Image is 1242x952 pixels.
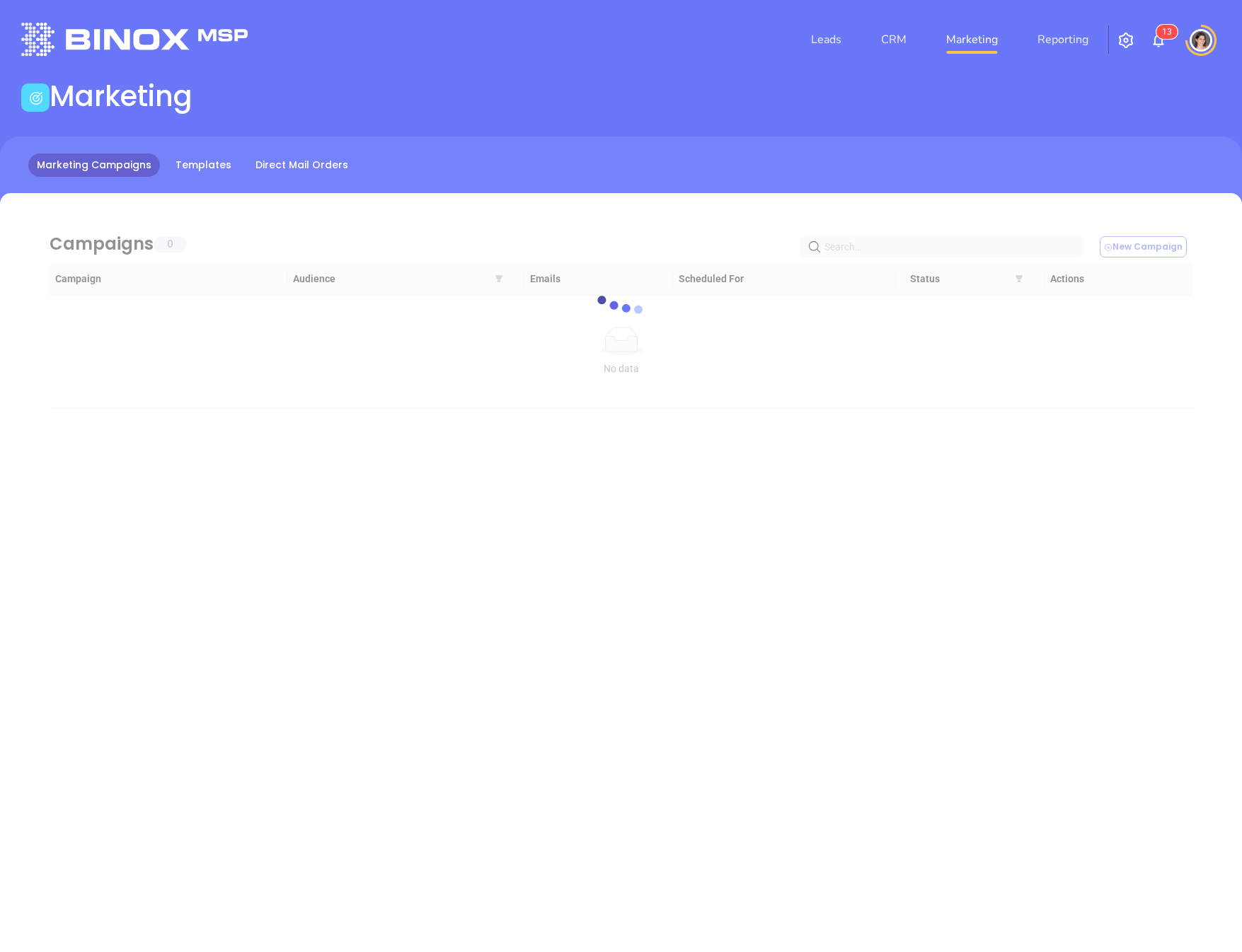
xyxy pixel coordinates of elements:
[247,153,357,177] a: Direct Mail Orders
[1190,29,1212,52] img: user
[1117,32,1134,49] img: iconSetting
[805,25,847,54] a: Leads
[1162,27,1167,37] span: 1
[1156,25,1178,39] sup: 13
[1032,25,1094,54] a: Reporting
[1167,27,1172,37] span: 3
[167,153,240,177] a: Templates
[28,153,160,177] a: Marketing Campaigns
[941,25,1004,54] a: Marketing
[50,79,192,113] h1: Marketing
[1150,32,1167,49] img: iconNotification
[875,25,912,54] a: CRM
[21,23,248,56] img: logo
